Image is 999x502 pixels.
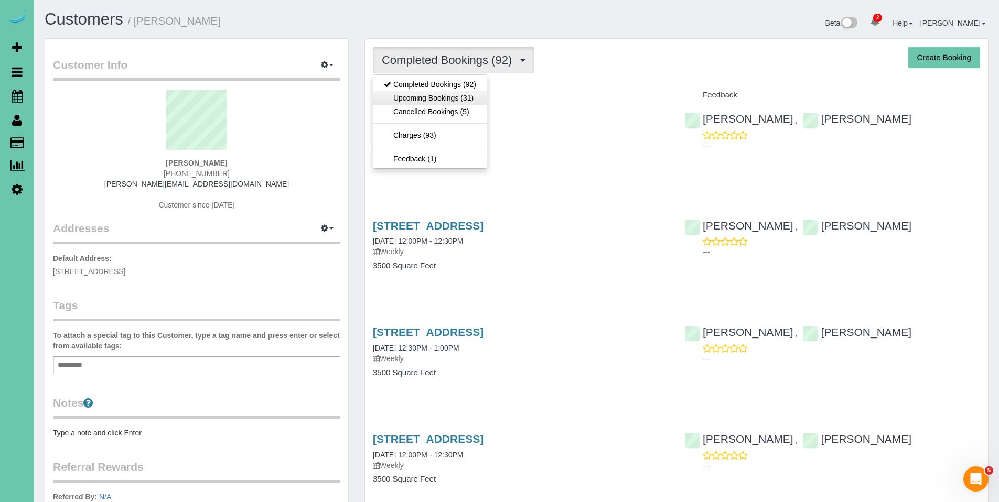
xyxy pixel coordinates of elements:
p: --- [703,247,980,257]
h4: Service [373,91,669,100]
p: --- [703,354,980,364]
span: , [796,329,798,337]
p: Weekly [373,246,669,257]
label: Default Address: [53,253,112,264]
p: --- [703,461,980,471]
a: [DATE] 12:00PM - 12:30PM [373,237,463,245]
a: [DATE] 12:00PM - 12:30PM [373,451,463,459]
a: Feedback (1) [373,152,487,166]
p: Weekly [373,140,669,150]
a: Customers [45,10,123,28]
a: Charges (93) [373,128,487,142]
button: Completed Bookings (92) [373,47,534,73]
span: [STREET_ADDRESS] [53,267,125,276]
img: Automaid Logo [6,10,27,25]
a: [PERSON_NAME] [802,433,911,445]
strong: [PERSON_NAME] [166,159,227,167]
h4: 3500 Square Feet [373,475,669,484]
a: [PERSON_NAME] [684,433,793,445]
a: [STREET_ADDRESS] [373,433,484,445]
a: 2 [865,10,885,34]
span: 2 [873,14,882,22]
a: Upcoming Bookings (31) [373,91,487,105]
span: [PHONE_NUMBER] [164,169,230,178]
a: Help [893,19,913,27]
legend: Tags [53,298,340,321]
p: Weekly [373,460,669,471]
legend: Notes [53,395,340,419]
a: Beta [825,19,858,27]
span: Customer since [DATE] [158,201,234,209]
span: 5 [985,466,993,475]
p: --- [703,140,980,151]
a: [STREET_ADDRESS] [373,220,484,232]
a: [STREET_ADDRESS] [373,326,484,338]
span: Completed Bookings (92) [382,53,517,67]
a: [PERSON_NAME][EMAIL_ADDRESS][DOMAIN_NAME] [104,180,289,188]
iframe: Intercom live chat [963,466,989,492]
button: Create Booking [908,47,980,69]
span: , [796,223,798,231]
a: [PERSON_NAME] [802,220,911,232]
a: Cancelled Bookings (5) [373,105,487,118]
a: [PERSON_NAME] [920,19,986,27]
h4: 3500 Square Feet [373,261,669,270]
p: Weekly [373,353,669,364]
legend: Customer Info [53,57,340,81]
pre: Type a note and click Enter [53,428,340,438]
a: [PERSON_NAME] [684,326,793,338]
h4: Feedback [684,91,980,100]
h4: 3500 Square Feet [373,368,669,377]
a: [PERSON_NAME] [684,220,793,232]
a: [PERSON_NAME] [802,326,911,338]
h4: 3500 Square Feet [373,155,669,163]
legend: Referral Rewards [53,459,340,483]
a: N/A [99,493,111,501]
label: Referred By: [53,492,97,502]
a: [DATE] 12:30PM - 1:00PM [373,344,459,352]
label: To attach a special tag to this Customer, type a tag name and press enter or select from availabl... [53,330,340,351]
a: [PERSON_NAME] [802,113,911,125]
small: / [PERSON_NAME] [128,15,221,27]
span: , [796,116,798,124]
a: Completed Bookings (92) [373,78,487,91]
a: [PERSON_NAME] [684,113,793,125]
span: , [796,436,798,444]
img: New interface [840,17,857,30]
